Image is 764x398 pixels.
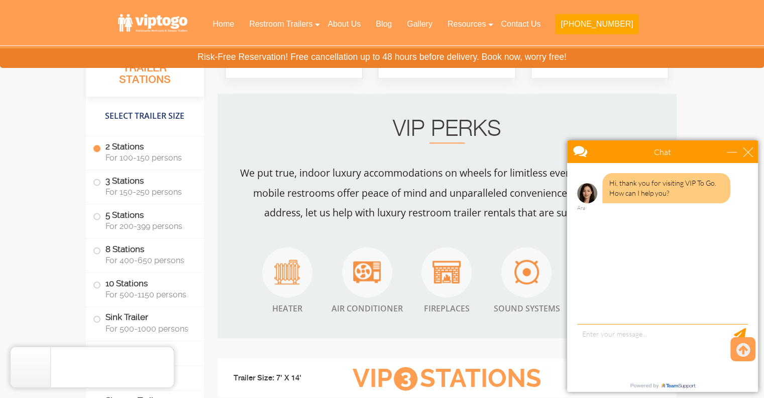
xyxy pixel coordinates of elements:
[399,13,440,35] a: Gallery
[238,163,657,222] p: We put true, indoor luxury accommodations on wheels for limitless event possibilities. Our mobile...
[262,302,312,314] span: Heater
[421,302,472,314] span: Fireplaces
[561,134,764,398] iframe: Live Chat Box
[368,13,399,35] a: Blog
[93,341,197,363] label: Bunk Suite Trailer
[93,239,197,270] label: 8 Stations
[548,13,645,40] a: [PHONE_NUMBER]
[93,273,197,304] label: 10 Stations
[556,14,638,34] button: [PHONE_NUMBER]
[93,205,197,236] label: 5 Stations
[205,13,242,35] a: Home
[93,307,197,338] label: Sink Trailer
[105,324,192,334] span: For 500-1000 persons
[105,188,192,197] span: For 150-250 persons
[332,302,403,314] span: Air Conditioner
[493,302,560,314] span: Sound Systems
[557,372,670,384] li: For 150-250 Persons
[242,13,320,35] a: Restroom Trailers
[514,260,539,284] img: an icon of Air Sound System
[225,363,337,393] li: Trailer Size: 7' X 14'
[274,260,300,284] img: an icon of Heater
[93,171,197,202] label: 3 Stations
[105,290,192,299] span: For 500-1150 persons
[105,222,192,231] span: For 200-399 persons
[432,261,461,283] img: an icon of Air Fire Place
[105,256,192,265] span: For 400-650 persons
[93,136,197,168] label: 2 Stations
[320,13,368,35] a: About Us
[337,365,557,392] h3: VIP Stations
[394,367,417,390] span: 3
[353,261,381,283] img: an icon of Air Conditioner
[86,48,204,97] h3: All Restroom Trailer Stations
[105,153,192,163] span: For 100-150 persons
[440,13,493,35] a: Resources
[493,13,548,35] a: Contact Us
[86,102,204,131] h4: Select Trailer Size
[238,119,657,143] h2: VIP PERKS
